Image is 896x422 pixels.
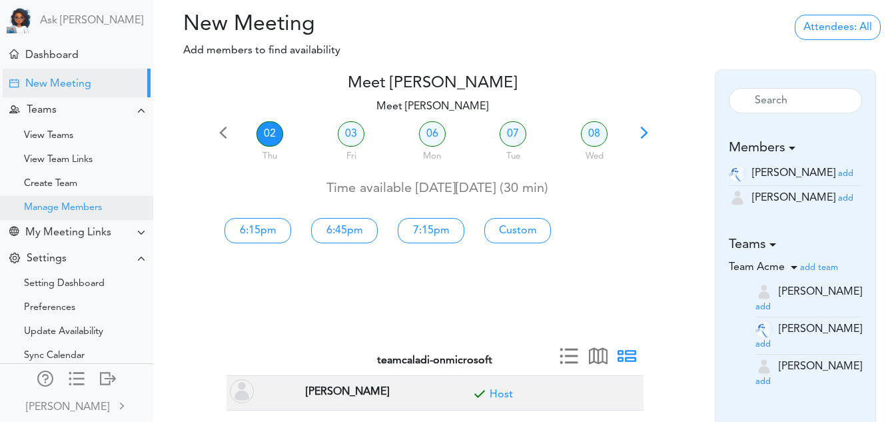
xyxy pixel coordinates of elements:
a: 08 [581,121,608,147]
div: Fri [312,145,390,163]
div: Creating Meeting [9,79,19,88]
a: 07 [500,121,526,147]
a: add [755,376,771,387]
div: Mon [393,145,472,163]
a: Custom [484,218,551,243]
a: Change side menu [69,371,85,389]
a: add [838,193,853,203]
a: add [755,301,771,312]
span: Employee at Los Angeles, CA, US [302,381,392,401]
li: Employee (raj@teamcaladi.onmicrosoft.com) [729,161,863,186]
a: 06 [419,121,446,147]
p: Add members to find availability [163,43,391,59]
div: My Meeting Links [25,227,111,239]
h5: Teams [729,237,863,253]
div: Create Team [24,181,77,187]
small: add [838,194,853,203]
div: Home [9,49,19,59]
span: Time available [DATE][DATE] (30 min) [326,182,548,195]
div: Thu [231,145,310,163]
div: Show only icons [69,371,85,384]
li: raj@teamcaladi.onmicrosoft.com [755,317,863,355]
img: Powered by TEAMCAL AI [7,7,33,33]
h4: Meet [PERSON_NAME] [214,74,651,93]
li: Employee (vidya@teamcaladi.onmicrosoft.com) [729,186,863,210]
a: 03 [338,121,364,147]
li: vidya@teamcaladi.onmicrosoft.com [755,355,863,391]
a: Ask [PERSON_NAME] [40,15,143,27]
span: [PERSON_NAME] [752,168,835,179]
img: Mia Swift(Mia@teamcaladi.onmicrosoft.com, Employee at Los Angeles, CA, US) [230,379,254,403]
div: Tue [474,145,553,163]
span: Previous 7 days [214,128,232,147]
li: mia@teamcaladi.onmicrosoft.com [755,280,863,317]
small: add [755,340,771,349]
a: 7:15pm [398,218,464,243]
span: Included for meeting [470,387,490,407]
span: Next 7 days [635,128,654,147]
a: Attendees: All [795,15,881,40]
div: Settings [27,253,67,265]
span: [PERSON_NAME] [752,193,835,203]
small: add [755,303,771,311]
h5: Members [729,140,863,156]
div: Sync Calendar [24,353,85,359]
a: 6:45pm [311,218,378,243]
a: [PERSON_NAME] [1,391,152,421]
div: New Meeting [25,78,91,91]
img: user-off.png [755,283,773,301]
strong: [PERSON_NAME] [306,387,389,397]
a: add [755,339,771,349]
div: View Teams [24,133,73,139]
div: Update Availability [24,329,103,335]
span: [PERSON_NAME] [779,286,862,297]
a: Included for meeting [490,389,513,400]
img: 9k= [729,165,746,182]
div: Wed [555,145,634,163]
input: Search [729,88,863,113]
div: [PERSON_NAME] [26,399,109,415]
a: 02 [256,121,283,147]
div: Preferences [24,305,75,311]
img: 9k= [755,321,773,338]
img: user-off.png [755,358,773,375]
p: Meet [PERSON_NAME] [214,99,651,115]
small: add team [800,263,838,272]
span: [PERSON_NAME] [779,324,862,335]
div: Log out [100,371,116,384]
span: [PERSON_NAME] [779,361,862,372]
div: Manage Members and Externals [37,371,53,384]
a: add team [800,262,838,273]
small: add [838,169,853,178]
div: Manage Members [24,205,102,211]
div: Change Settings [9,253,20,265]
a: add [838,168,853,179]
div: Share Meeting Link [9,227,19,239]
div: Setting Dashboard [24,281,105,287]
h2: New Meeting [163,12,391,37]
small: add [755,377,771,386]
img: user-off.png [729,189,746,207]
strong: teamcaladi-onmicrosoft [377,355,492,366]
span: Team Acme [729,262,785,273]
div: Teams [27,104,57,117]
a: 6:15pm [224,218,291,243]
div: View Team Links [24,157,93,163]
div: Dashboard [25,49,79,62]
